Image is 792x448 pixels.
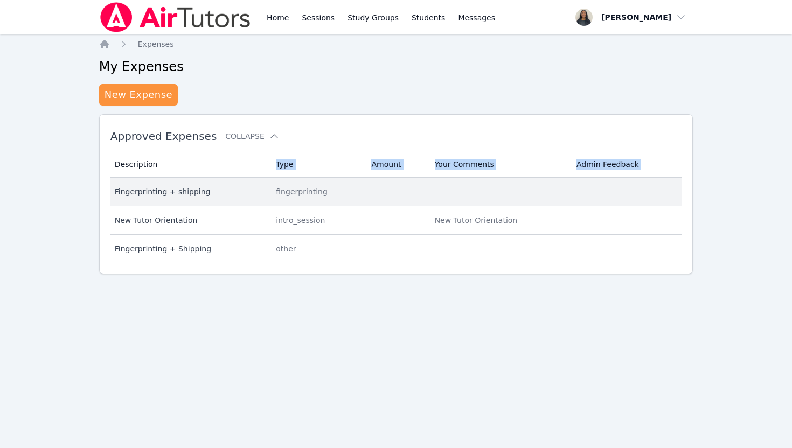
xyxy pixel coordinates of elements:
tr: New Tutor Orientationintro_sessionNew Tutor Orientation [110,206,682,235]
img: Air Tutors [99,2,252,32]
span: Approved Expenses [110,130,217,143]
span: Expenses [138,40,174,48]
h2: My Expenses [99,58,693,75]
th: Your Comments [428,151,570,178]
button: Collapse [225,131,279,142]
th: Type [269,151,365,178]
th: Amount [365,151,428,178]
th: Description [110,151,270,178]
tr: Fingerprinting + shippingfingerprinting [110,178,682,206]
th: Admin Feedback [570,151,682,178]
div: other [276,243,358,254]
div: intro_session [276,215,358,226]
a: New Expense [99,84,178,106]
nav: Breadcrumb [99,39,693,50]
div: Fingerprinting + shipping [115,186,263,197]
tr: Fingerprinting + Shippingother [110,235,682,263]
div: New Tutor Orientation [115,215,263,226]
div: fingerprinting [276,186,358,197]
div: New Tutor Orientation [435,215,564,226]
span: Messages [458,12,495,23]
div: Fingerprinting + Shipping [115,243,263,254]
a: Expenses [138,39,174,50]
